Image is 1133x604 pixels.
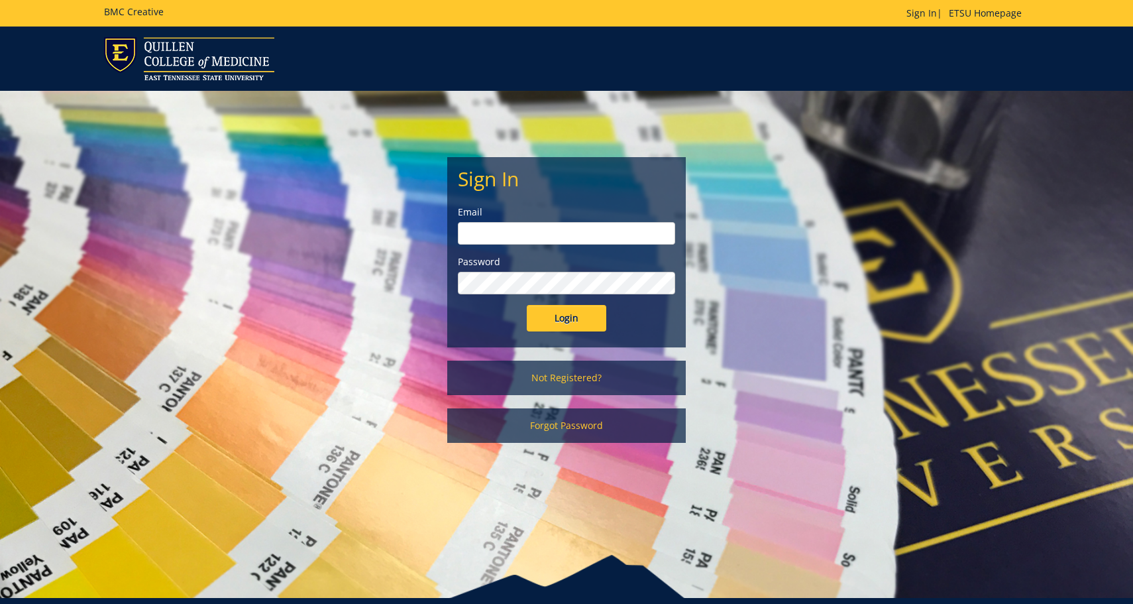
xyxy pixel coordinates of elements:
h5: BMC Creative [104,7,164,17]
h2: Sign In [458,168,675,190]
label: Email [458,206,675,219]
label: Password [458,255,675,269]
p: | [906,7,1028,20]
input: Login [527,305,606,332]
a: Forgot Password [447,408,686,443]
img: ETSU logo [104,37,274,80]
a: Not Registered? [447,361,686,395]
a: ETSU Homepage [942,7,1028,19]
a: Sign In [906,7,937,19]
